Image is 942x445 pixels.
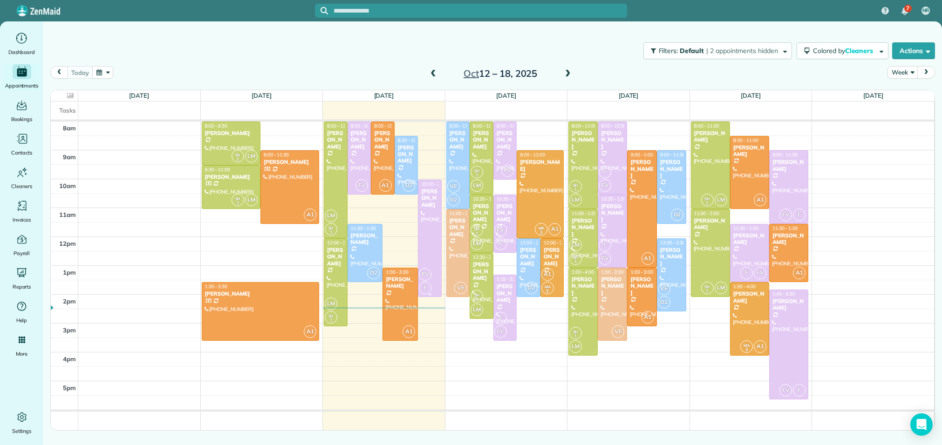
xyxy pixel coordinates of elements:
div: [PERSON_NAME] [571,276,595,296]
span: D2 [658,296,670,309]
span: 10am [59,182,76,189]
div: [PERSON_NAME] [601,130,624,150]
span: 11:00 - 2:00 [450,210,475,216]
span: 3pm [63,326,76,334]
span: 12:00 - 2:00 [544,240,569,246]
span: 1:30 - 4:00 [733,283,756,290]
span: FV [494,224,507,236]
span: LM [715,194,727,206]
span: 8:00 - 10:00 [497,123,522,129]
span: SH [573,329,579,334]
span: A1 [379,179,392,192]
span: F [419,282,431,294]
small: 1 [471,171,483,180]
span: LM [715,282,727,294]
div: [PERSON_NAME] [374,130,392,150]
span: 9:30 - 11:00 [205,167,230,173]
span: 9:00 - 11:30 [264,152,289,158]
span: SH [704,196,710,201]
small: 1 [570,332,581,341]
span: LM [245,150,258,162]
span: A1 [304,325,316,338]
span: SH [573,255,579,260]
span: 8:00 - 11:00 [694,123,719,129]
span: 11:00 - 1:00 [572,210,597,216]
span: 10:30 - 12:30 [473,196,501,202]
span: 2pm [63,297,76,305]
span: 1:15 - 3:30 [497,276,519,282]
small: 1 [570,185,581,194]
span: Reports [13,282,31,291]
span: A1 [548,223,561,236]
a: [DATE] [619,92,639,99]
span: 8am [63,124,76,132]
span: 12:00 - 3:00 [327,240,352,246]
div: [PERSON_NAME] [601,276,624,296]
span: LM [245,194,258,206]
span: 8:30 - 11:00 [733,137,758,143]
span: Settings [12,426,32,436]
span: 11:00 - 2:00 [694,210,719,216]
span: 7 [906,5,909,12]
small: 3 [535,228,547,237]
small: 1 [471,295,483,304]
div: [PERSON_NAME] [205,174,258,180]
span: 10:30 - 1:00 [601,196,626,202]
small: 1 [232,199,244,208]
a: [DATE] [252,92,272,99]
small: 1 [702,199,713,208]
span: A1 [642,311,654,324]
div: [PERSON_NAME] [519,159,561,172]
span: D2 [525,282,538,294]
span: FV [501,164,514,177]
span: 8:00 - 9:30 [205,123,227,129]
span: LM [569,239,582,251]
span: Payroll [14,249,30,258]
span: D2 [367,267,380,279]
div: Open Intercom Messenger [910,413,933,436]
button: next [917,66,935,79]
span: 8:00 - 10:30 [601,123,626,129]
span: 9am [63,153,76,161]
span: 9:00 - 11:30 [772,152,798,158]
span: Filters: [659,47,678,55]
span: 8:00 - 10:30 [473,123,498,129]
small: 3 [542,287,553,296]
span: F [740,267,753,279]
span: Dashboard [8,47,35,57]
span: 1:00 - 3:00 [630,269,653,275]
div: [PERSON_NAME] [660,159,683,179]
span: 1:00 - 3:30 [601,269,623,275]
span: Cleaners [11,182,32,191]
a: [DATE] [129,92,149,99]
span: 1:00 - 3:30 [386,269,408,275]
span: 12:00 - 2:30 [660,240,685,246]
svg: Focus search [321,7,328,14]
div: [PERSON_NAME] [496,283,514,303]
button: prev [50,66,68,79]
button: Colored byCleaners [797,42,888,59]
h2: 12 – 18, 2025 [442,68,559,79]
small: 1 [325,228,337,237]
div: [PERSON_NAME] [694,130,727,143]
div: [PERSON_NAME] [449,217,467,237]
span: Oct [464,67,479,79]
div: [PERSON_NAME] [472,261,491,281]
span: FV [779,209,792,221]
div: [PERSON_NAME] [630,276,654,296]
a: Dashboard [4,31,40,57]
span: MA [539,225,545,230]
span: FV [355,179,368,192]
span: MA [744,343,750,348]
div: [PERSON_NAME] [205,290,317,297]
span: 1pm [63,269,76,276]
span: 1:00 - 4:00 [572,269,594,275]
span: SH [704,284,710,289]
a: Cleaners [4,165,40,191]
span: D2 [403,179,415,192]
span: 10:00 - 2:00 [421,181,446,187]
div: [PERSON_NAME] [350,232,380,246]
span: FV [754,267,766,279]
div: [PERSON_NAME] [397,144,416,164]
span: 8:00 - 11:00 [450,123,475,129]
